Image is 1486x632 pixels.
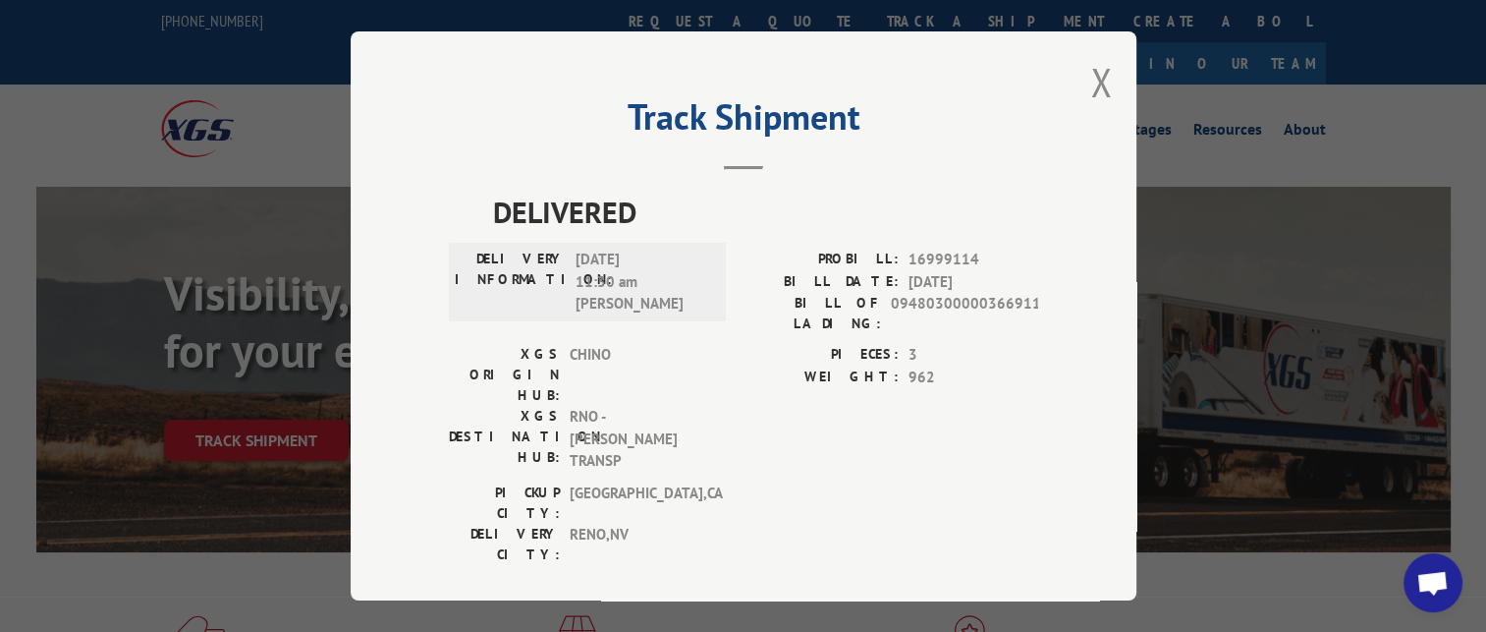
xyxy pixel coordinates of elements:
span: [DATE] [908,271,1038,294]
span: RENO , NV [570,524,702,565]
span: RNO - [PERSON_NAME] TRANSP [570,406,702,473]
label: PROBILL: [743,249,899,271]
span: 09480300000366911 [891,293,1038,334]
button: Close modal [1090,56,1112,108]
span: 3 [908,344,1038,367]
label: XGS DESTINATION HUB: [449,406,560,473]
span: CHINO [570,344,702,406]
span: DELIVERED [493,190,1038,234]
label: WEIGHT: [743,367,899,389]
span: 962 [908,367,1038,389]
label: DELIVERY INFORMATION: [455,249,566,316]
label: XGS ORIGIN HUB: [449,344,560,406]
span: 16999114 [908,249,1038,271]
div: Open chat [1403,553,1462,612]
label: PICKUP CITY: [449,483,560,524]
label: BILL OF LADING: [743,293,881,334]
span: [GEOGRAPHIC_DATA] , CA [570,483,702,524]
label: BILL DATE: [743,271,899,294]
h2: Track Shipment [449,103,1038,141]
span: [DATE] 11:30 am [PERSON_NAME] [576,249,708,316]
label: DELIVERY CITY: [449,524,560,565]
label: PIECES: [743,344,899,367]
